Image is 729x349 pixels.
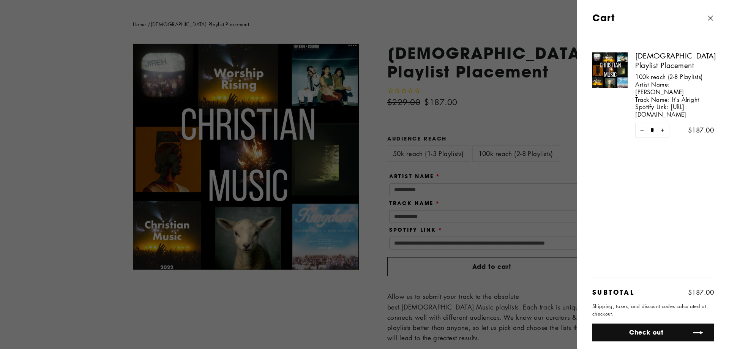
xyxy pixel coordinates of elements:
[635,51,714,70] a: [DEMOGRAPHIC_DATA] Playlist Placement
[635,103,714,118] span: Spotify Link: [URL][DOMAIN_NAME]
[635,96,714,104] span: Track Name: It's Alright
[592,289,653,296] p: Subtotal
[635,70,714,81] span: 100k reach (2-8 Playlists)
[659,123,669,137] button: Increase item quantity by one
[592,52,628,88] img: Christian Playlist Placement
[635,81,714,96] span: Artist Name: [PERSON_NAME]
[592,302,714,318] p: Shipping, taxes, and discount codes calculated at checkout.
[592,6,692,30] div: Cart
[592,324,714,341] button: Check out
[688,126,714,134] span: $187.00
[688,288,714,297] span: $187.00
[635,123,646,137] button: Reduce item quantity by one
[635,123,669,137] input: quantity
